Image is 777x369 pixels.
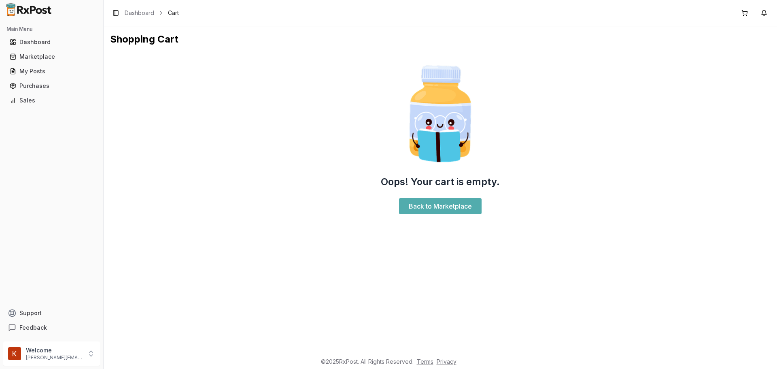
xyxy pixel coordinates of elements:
[3,320,100,335] button: Feedback
[110,33,771,46] h1: Shopping Cart
[3,94,100,107] button: Sales
[388,62,492,166] img: Smart Pill Bottle
[437,358,456,365] a: Privacy
[10,53,93,61] div: Marketplace
[3,50,100,63] button: Marketplace
[19,324,47,332] span: Feedback
[6,35,97,49] a: Dashboard
[3,65,100,78] button: My Posts
[6,93,97,108] a: Sales
[6,49,97,64] a: Marketplace
[10,82,93,90] div: Purchases
[399,198,482,214] a: Back to Marketplace
[417,358,433,365] a: Terms
[10,38,93,46] div: Dashboard
[125,9,154,17] a: Dashboard
[168,9,179,17] span: Cart
[125,9,179,17] nav: breadcrumb
[26,346,82,354] p: Welcome
[6,26,97,32] h2: Main Menu
[6,64,97,79] a: My Posts
[6,79,97,93] a: Purchases
[3,306,100,320] button: Support
[10,67,93,75] div: My Posts
[3,79,100,92] button: Purchases
[10,96,93,105] div: Sales
[3,3,55,16] img: RxPost Logo
[3,36,100,49] button: Dashboard
[8,347,21,360] img: User avatar
[381,175,500,188] h2: Oops! Your cart is empty.
[26,354,82,361] p: [PERSON_NAME][EMAIL_ADDRESS][DOMAIN_NAME]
